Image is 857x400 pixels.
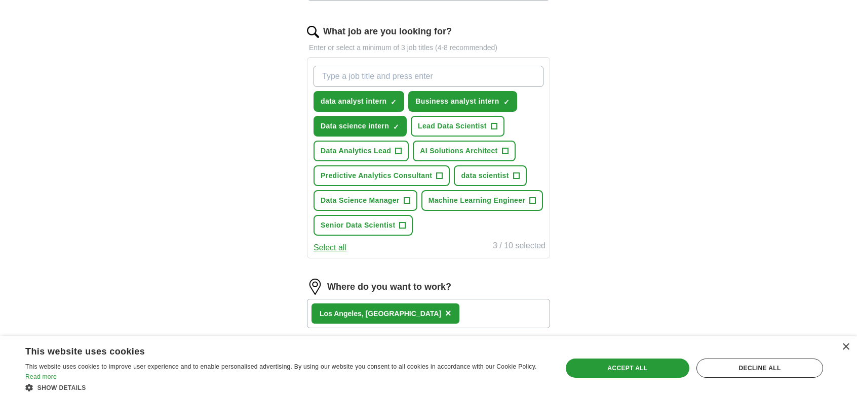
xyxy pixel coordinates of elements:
[461,170,509,181] span: data scientist
[420,146,497,156] span: AI Solutions Architect
[321,170,432,181] span: Predictive Analytics Consultant
[25,373,57,380] a: Read more, opens a new window
[25,342,521,358] div: This website uses cookies
[391,98,397,106] span: ✓
[445,307,451,319] span: ×
[321,220,395,231] span: Senior Data Scientist
[327,280,451,294] label: Where do you want to work?
[314,190,417,211] button: Data Science Manager
[418,121,487,131] span: Lead Data Scientist
[566,359,689,378] div: Accept all
[503,98,510,106] span: ✓
[307,26,319,38] img: search.png
[37,384,86,391] span: Show details
[321,195,400,206] span: Data Science Manager
[421,190,543,211] button: Machine Learning Engineer
[415,96,499,107] span: Business analyst intern
[314,91,404,112] button: data analyst intern✓
[25,382,546,392] div: Show details
[413,141,515,161] button: AI Solutions Architect
[411,116,504,137] button: Lead Data Scientist
[428,195,526,206] span: Machine Learning Engineer
[307,42,550,53] p: Enter or select a minimum of 3 job titles (4-8 recommended)
[320,308,441,319] div: geles, [GEOGRAPHIC_DATA]
[314,66,543,87] input: Type a job title and press enter
[321,121,389,131] span: Data science intern
[314,141,409,161] button: Data Analytics Lead
[445,306,451,321] button: ×
[321,146,391,156] span: Data Analytics Lead
[842,343,849,351] div: Close
[408,91,517,112] button: Business analyst intern✓
[393,123,399,131] span: ✓
[696,359,823,378] div: Decline all
[493,240,546,254] div: 3 / 10 selected
[314,165,450,186] button: Predictive Analytics Consultant
[314,242,346,254] button: Select all
[314,215,413,236] button: Senior Data Scientist
[307,279,323,295] img: location.png
[321,96,386,107] span: data analyst intern
[314,116,407,137] button: Data science intern✓
[320,309,343,318] strong: Los An
[454,165,526,186] button: data scientist
[25,363,537,370] span: This website uses cookies to improve user experience and to enable personalised advertising. By u...
[323,25,452,38] label: What job are you looking for?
